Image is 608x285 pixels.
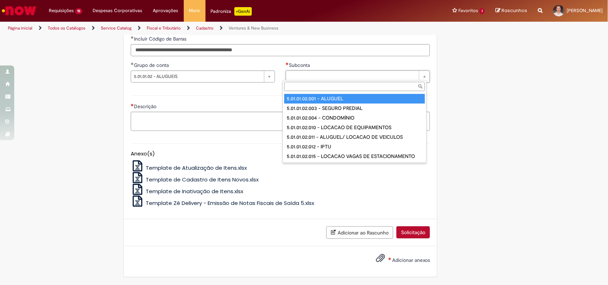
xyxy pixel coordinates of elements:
div: 5.01.01.02.010 - LOCACAO DE EQUIPAMENTOS [284,123,425,132]
div: 5.01.01.02.012 - IPTU [284,142,425,152]
div: 5.01.01.02.011 - ALUGUEL/ LOCACAO DE VEICULOS [284,132,425,142]
div: 5.01.01.02.003 - SEGURO PREDIAL [284,104,425,113]
div: 5.01.01.02.004 - CONDOMÍNIO [284,113,425,123]
div: 5.01.01.02.015 - LOCACAO VAGAS DE ESTACIONAMENTO [284,152,425,161]
ul: Subconta [283,93,426,163]
div: 5.01.01.02.001 - ALUGUEL [284,94,425,104]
